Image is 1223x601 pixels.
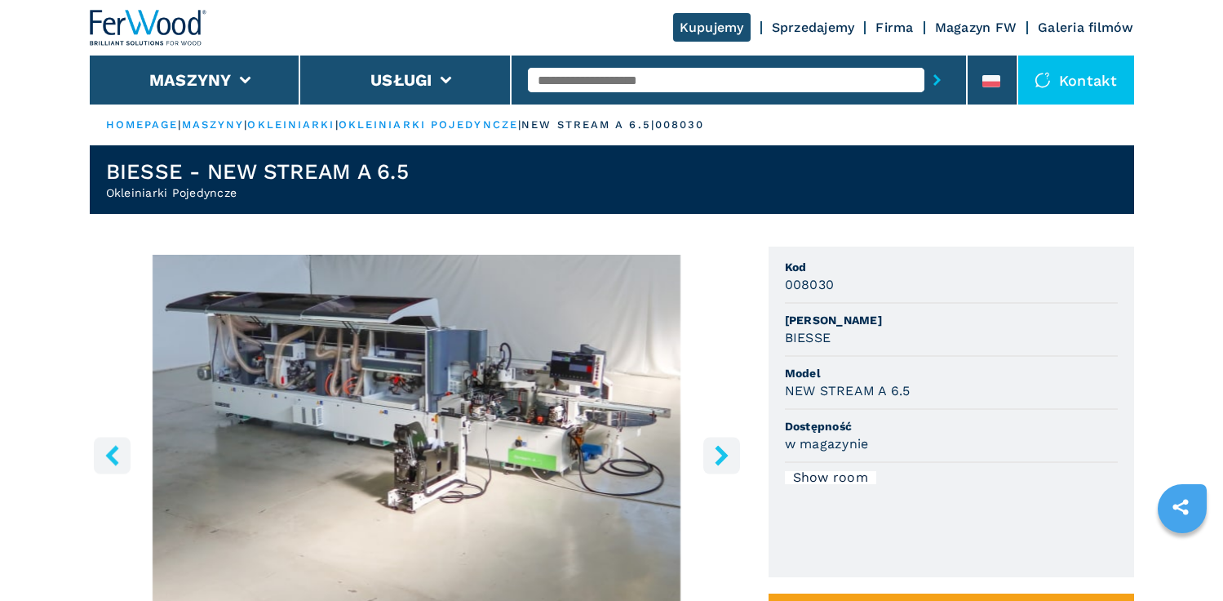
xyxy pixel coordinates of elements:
[106,118,179,131] a: HOMEPAGE
[1160,487,1201,528] a: sharethis
[90,10,207,46] img: Ferwood
[178,118,181,131] span: |
[247,118,335,131] a: okleiniarki
[785,365,1118,381] span: Model
[370,70,432,90] button: Usługi
[521,118,655,132] p: new stream a 6.5 |
[106,158,409,185] h1: BIESSE - NEW STREAM A 6.5
[1154,528,1211,589] iframe: Chat
[673,13,751,42] a: Kupujemy
[924,61,950,99] button: submit-button
[935,20,1017,35] a: Magazyn FW
[785,434,869,453] h3: w magazynie
[785,418,1118,434] span: Dostępność
[785,381,911,400] h3: NEW STREAM A 6.5
[335,118,339,131] span: |
[1038,20,1134,35] a: Galeria filmów
[703,437,740,474] button: right-button
[518,118,521,131] span: |
[339,118,518,131] a: okleiniarki pojedyncze
[106,185,409,201] h2: Okleiniarki Pojedyncze
[182,118,245,131] a: maszyny
[94,437,131,474] button: left-button
[1035,72,1051,88] img: Kontakt
[1018,56,1134,105] div: Kontakt
[655,118,705,132] p: 008030
[244,118,247,131] span: |
[772,20,855,35] a: Sprzedajemy
[785,312,1118,328] span: [PERSON_NAME]
[875,20,913,35] a: Firma
[149,70,232,90] button: Maszyny
[785,275,835,294] h3: 008030
[785,471,876,484] div: Show room
[785,259,1118,275] span: Kod
[785,328,831,347] h3: BIESSE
